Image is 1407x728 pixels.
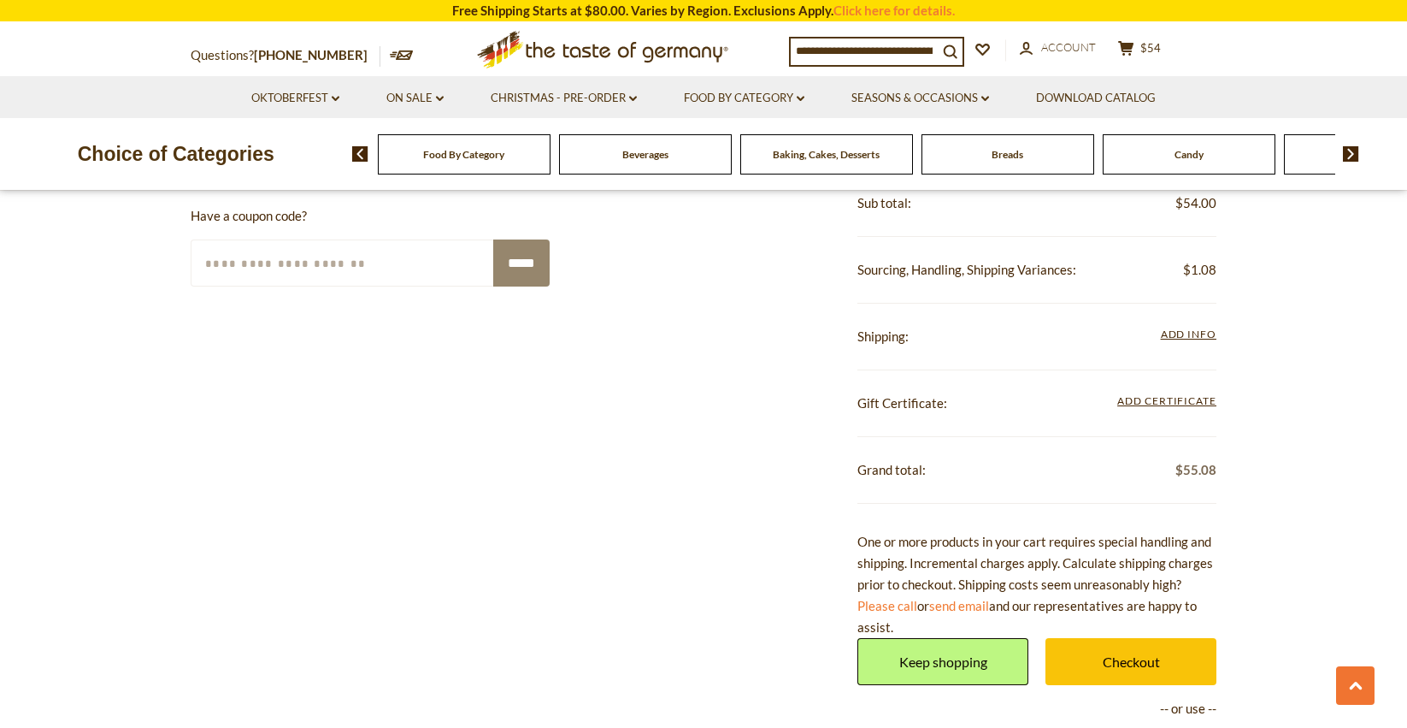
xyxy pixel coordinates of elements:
a: Christmas - PRE-ORDER [491,89,637,108]
a: Seasons & Occasions [851,89,989,108]
a: Click here for details. [833,3,955,18]
span: $54.00 [1175,192,1216,214]
img: next arrow [1343,146,1359,162]
a: Breads [992,148,1023,161]
p: Questions? [191,44,380,67]
a: send email [929,598,989,613]
div: One or more products in your cart requires special handling and shipping. Incremental charges app... [857,531,1216,638]
img: previous arrow [352,146,368,162]
a: Please call [857,598,917,613]
a: Download Catalog [1036,89,1156,108]
a: Baking, Cakes, Desserts [773,148,880,161]
a: Oktoberfest [251,89,339,108]
span: Sub total: [857,195,911,210]
p: -- or use -- [857,698,1216,719]
span: $54 [1140,41,1161,55]
span: Grand total: [857,462,926,477]
button: $54 [1114,40,1165,62]
a: Keep shopping [857,638,1028,685]
span: $55.08 [1175,459,1216,481]
span: Shipping: [857,328,909,344]
span: Add Info [1161,328,1216,340]
a: Food By Category [423,148,504,161]
a: Beverages [622,148,668,161]
a: [PHONE_NUMBER] [254,47,368,62]
a: On Sale [386,89,444,108]
span: Sourcing, Handling, Shipping Variances: [857,262,1076,277]
a: Account [1020,38,1096,57]
span: Add Certificate [1117,393,1216,411]
span: $1.08 [1183,259,1216,281]
span: Account [1041,40,1096,54]
a: Food By Category [684,89,804,108]
a: Candy [1174,148,1204,161]
a: Checkout [1045,638,1216,685]
p: Have a coupon code? [191,205,550,227]
span: Gift Certificate: [857,395,947,411]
